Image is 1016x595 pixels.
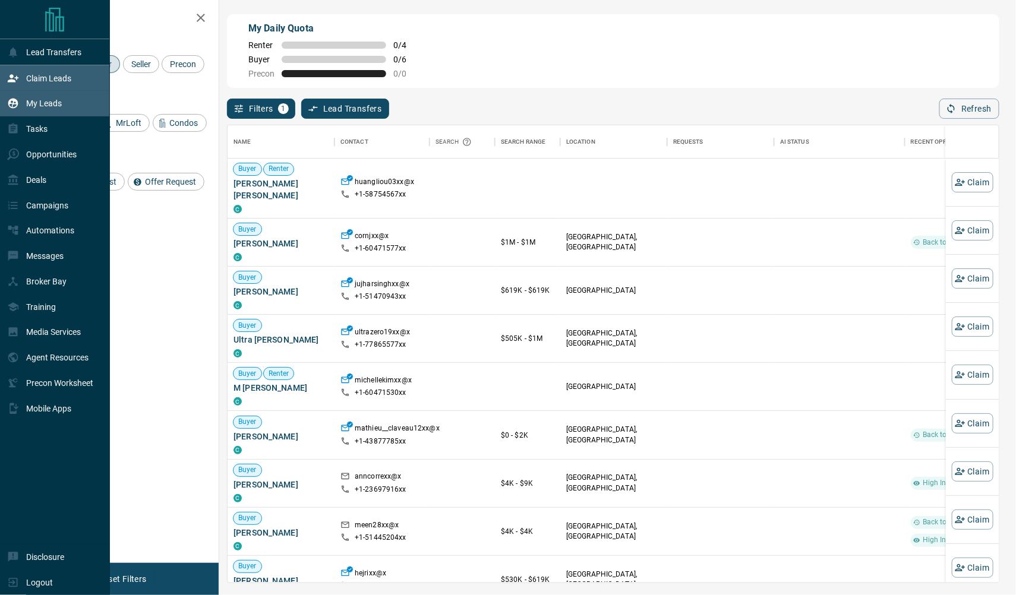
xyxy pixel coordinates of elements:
p: jujharsinghxx@x [355,279,409,292]
div: Seller [123,55,159,73]
div: Location [560,125,667,159]
span: Back to Site [918,238,966,248]
span: Buyer [234,465,261,475]
span: Precon [248,69,274,78]
div: Search Range [495,125,560,159]
span: [PERSON_NAME] [PERSON_NAME] [234,178,329,201]
div: Requests [673,125,703,159]
div: MrLoft [99,114,150,132]
p: [GEOGRAPHIC_DATA], [GEOGRAPHIC_DATA] [566,473,661,493]
p: +1- 58754567xx [355,189,406,200]
span: Back to Site [918,517,966,527]
div: Contact [335,125,430,159]
span: Renter [264,369,294,379]
p: [GEOGRAPHIC_DATA], [GEOGRAPHIC_DATA] [566,521,661,542]
span: Seller [127,59,155,69]
span: 0 / 6 [393,55,419,64]
button: Reset Filters [90,569,154,589]
span: 1 [279,105,288,113]
p: +1- 60471530xx [355,388,406,398]
p: My Daily Quota [248,21,419,36]
p: ultrazero19xx@x [355,327,410,340]
span: MrLoft [112,118,146,128]
span: Precon [166,59,200,69]
span: M [PERSON_NAME] [234,382,329,394]
span: Renter [264,164,294,174]
p: $505K - $1M [501,333,554,344]
div: Name [234,125,251,159]
p: $619K - $619K [501,285,554,296]
p: [GEOGRAPHIC_DATA], [GEOGRAPHIC_DATA] [566,425,661,445]
span: Buyer [234,164,261,174]
span: Back to Site [918,430,966,440]
div: Location [566,125,595,159]
button: Filters1 [227,99,295,119]
div: Search Range [501,125,546,159]
span: 0 / 0 [393,69,419,78]
span: Buyer [234,224,261,235]
div: condos.ca [234,397,242,406]
span: 0 / 4 [393,40,419,50]
span: Buyer [234,417,261,427]
button: Claim [952,268,993,289]
div: condos.ca [234,349,242,357]
button: Claim [952,461,993,482]
div: Condos [153,114,207,132]
p: $4K - $4K [501,526,554,537]
div: Search [436,125,475,159]
span: Offer Request [141,177,200,186]
button: Claim [952,509,993,530]
span: [PERSON_NAME] [234,286,329,297]
div: condos.ca [234,494,242,502]
p: +1- 23697916xx [355,485,406,495]
button: Lead Transfers [301,99,390,119]
span: Renter [248,40,274,50]
span: [PERSON_NAME] [234,238,329,249]
div: condos.ca [234,253,242,261]
span: Buyer [234,513,261,523]
p: hejrixx@x [355,568,386,581]
p: +1- 60471577xx [355,243,406,254]
p: +1- 43877785xx [355,436,406,447]
button: Claim [952,317,993,337]
span: Condos [166,118,203,128]
p: huangliou03xx@x [355,177,414,189]
span: High Interest [918,535,970,545]
p: mathieu__claveau12xx@x [355,423,440,436]
p: anncorrexx@x [355,471,402,484]
p: meen28xx@x [355,520,399,533]
button: Claim [952,365,993,385]
button: Claim [952,172,993,192]
button: Claim [952,558,993,578]
span: Buyer [234,321,261,331]
p: [GEOGRAPHIC_DATA], [GEOGRAPHIC_DATA] [566,569,661,590]
span: Buyer [234,561,261,571]
span: [PERSON_NAME] [234,527,329,539]
div: condos.ca [234,205,242,213]
p: +1- 60450080xx [355,581,406,591]
span: [PERSON_NAME] [234,479,329,490]
h2: Filters [38,12,207,26]
span: [PERSON_NAME] [234,431,329,442]
p: $4K - $9K [501,478,554,489]
p: michellekimxx@x [355,375,412,388]
p: $0 - $2K [501,430,554,441]
div: condos.ca [234,301,242,309]
p: [GEOGRAPHIC_DATA], [GEOGRAPHIC_DATA] [566,328,661,349]
p: cornjxx@x [355,231,389,243]
div: AI Status [774,125,905,159]
p: [GEOGRAPHIC_DATA], [GEOGRAPHIC_DATA] [566,232,661,252]
div: Requests [667,125,774,159]
p: [GEOGRAPHIC_DATA] [566,382,661,392]
p: $1M - $1M [501,237,554,248]
span: [PERSON_NAME] [234,575,329,587]
button: Claim [952,220,993,240]
div: Precon [162,55,204,73]
span: Buyer [234,273,261,283]
div: condos.ca [234,446,242,454]
span: Buyer [248,55,274,64]
p: +1- 51445204xx [355,533,406,543]
div: Name [228,125,335,159]
div: AI Status [780,125,809,159]
p: +1- 51470943xx [355,292,406,302]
